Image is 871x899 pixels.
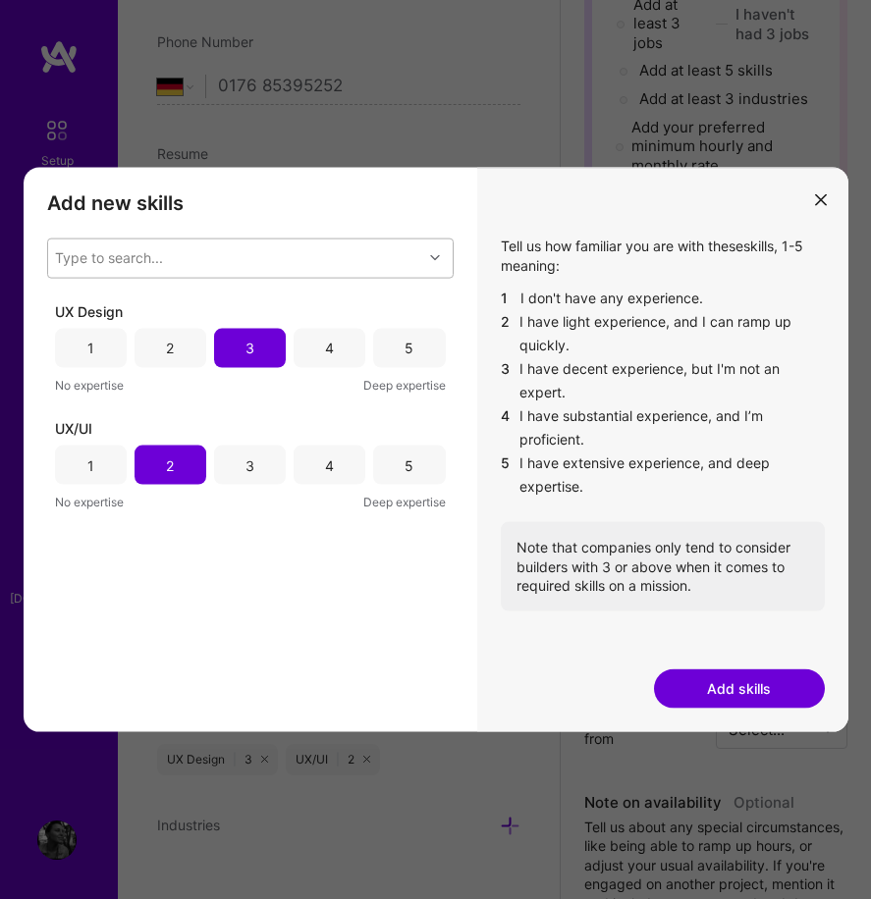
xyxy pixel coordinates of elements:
[501,357,825,404] li: I have decent experience, but I'm not an expert.
[501,451,513,499] span: 5
[815,193,827,205] i: icon Close
[501,237,825,611] div: Tell us how familiar you are with these skills , 1-5 meaning:
[55,418,92,438] span: UX/UI
[501,522,825,611] div: Note that companies only tend to consider builders with 3 or above when it comes to required skil...
[55,248,163,268] div: Type to search...
[501,287,513,310] span: 1
[245,339,254,358] div: 3
[166,339,174,358] div: 2
[501,404,513,451] span: 4
[430,253,440,263] i: icon Chevron
[87,339,94,358] div: 1
[363,493,446,512] span: Deep expertise
[55,493,124,512] span: No expertise
[501,310,825,357] li: I have light experience, and I can ramp up quickly.
[501,287,825,310] li: I don't have any experience.
[405,455,413,475] div: 5
[325,339,334,358] div: 4
[47,191,454,215] h3: Add new skills
[654,668,825,708] button: Add skills
[166,455,174,475] div: 2
[501,404,825,451] li: I have substantial experience, and I’m proficient.
[325,455,334,475] div: 4
[363,376,446,396] span: Deep expertise
[501,451,825,499] li: I have extensive experience, and deep expertise.
[501,357,513,404] span: 3
[55,301,123,321] span: UX Design
[87,455,94,475] div: 1
[501,310,512,357] span: 2
[55,376,124,396] span: No expertise
[24,168,848,732] div: modal
[245,455,254,475] div: 3
[405,339,413,358] div: 5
